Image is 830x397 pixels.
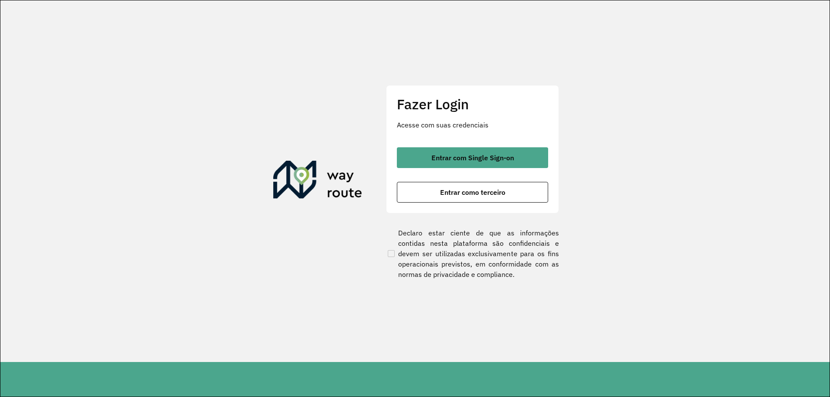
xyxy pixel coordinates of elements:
label: Declaro estar ciente de que as informações contidas nesta plataforma são confidenciais e devem se... [386,228,559,279]
span: Entrar como terceiro [440,189,505,196]
h2: Fazer Login [397,96,548,112]
button: button [397,147,548,168]
img: Roteirizador AmbevTech [273,161,362,202]
span: Entrar com Single Sign-on [431,154,514,161]
button: button [397,182,548,203]
p: Acesse com suas credenciais [397,120,548,130]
